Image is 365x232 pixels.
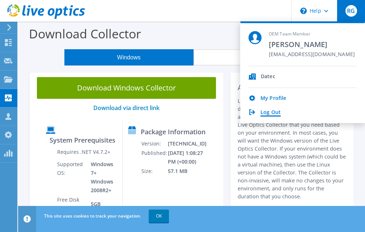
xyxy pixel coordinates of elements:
td: Supported OS: [57,160,85,195]
svg: \n [300,8,307,14]
td: [TECHNICAL_ID] [167,139,207,148]
label: System Prerequisites [50,136,115,144]
td: 57.1 MB [167,166,207,176]
label: Package Information [141,128,205,135]
span: This site uses cookies to track your navigation. [44,213,141,219]
label: Download Collector [29,25,141,42]
td: Free Disk Space: [57,195,85,213]
label: Requires .NET V4.7.2+ [57,148,110,156]
span: [EMAIL_ADDRESS][DOMAIN_NAME] [269,51,355,58]
button: Linux [194,49,323,66]
a: Download via direct link [93,104,160,112]
td: Size: [141,166,167,176]
span: [PERSON_NAME] [269,39,355,49]
span: OEM Team Member [269,31,355,37]
h2: About the Collector [238,83,346,92]
p: Live Optics supports agentless collection of different operating systems, appliances, and applica... [238,97,346,201]
button: Windows [64,49,194,66]
a: My Profile [260,95,286,102]
td: Published: [141,148,167,166]
span: RG [345,5,357,17]
td: Windows 7+ Windows 2008R2+ [85,160,117,195]
td: Version: [141,139,167,148]
div: Datec [261,73,275,80]
a: Log Out [260,109,281,116]
td: [DATE] 1:08:27 PM (+00:00) [167,148,207,166]
a: OK [149,210,169,223]
a: Download Windows Collector [37,77,216,99]
td: 5GB [85,195,117,213]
